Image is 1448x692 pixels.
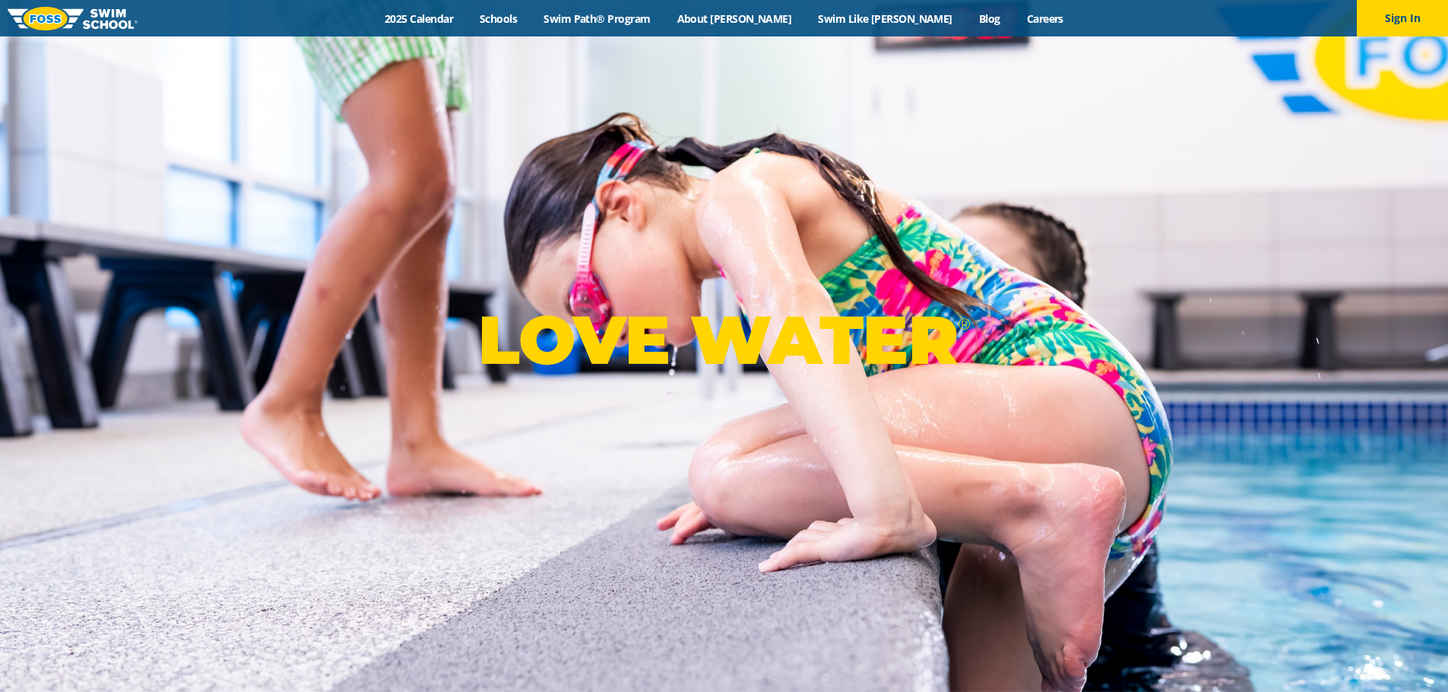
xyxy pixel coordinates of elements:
p: LOVE WATER [478,299,970,381]
a: Swim Path® Program [531,11,664,26]
a: About [PERSON_NAME] [664,11,805,26]
a: Swim Like [PERSON_NAME] [805,11,966,26]
img: FOSS Swim School Logo [8,7,138,30]
a: Careers [1013,11,1076,26]
sup: ® [958,314,970,333]
a: 2025 Calendar [372,11,467,26]
a: Blog [965,11,1013,26]
a: Schools [467,11,531,26]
